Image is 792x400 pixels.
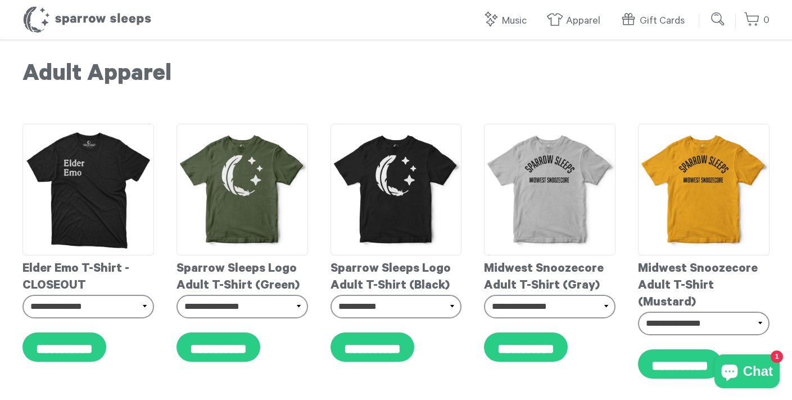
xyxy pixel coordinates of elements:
[22,62,770,90] h1: Adult Apparel
[638,124,770,255] img: SparrowSleeps-midwestsnoozecore-mustard-mockup_grande.png
[176,124,308,255] img: SparrowSleeps-logotee-armygreen-mockup_grande.png
[484,255,616,295] div: Midwest Snoozecore Adult T-Shirt (Gray)
[546,9,606,33] a: Apparel
[331,124,462,255] img: SparrowSleeps-logotee-black-mockup_grande.png
[22,6,152,34] h1: Sparrow Sleeps
[482,9,532,33] a: Music
[711,354,783,391] inbox-online-store-chat: Shopify online store chat
[484,124,616,255] img: SparrowSleeps-midwestsnoozecore-athleticgray-mockup_grande.png
[620,9,690,33] a: Gift Cards
[22,255,154,295] div: Elder Emo T-Shirt - CLOSEOUT
[744,8,770,33] a: 0
[22,124,154,255] img: ElderEmoAdultT-Shirt_grande.jpg
[331,255,462,295] div: Sparrow Sleeps Logo Adult T-Shirt (Black)
[176,255,308,295] div: Sparrow Sleeps Logo Adult T-Shirt (Green)
[638,255,770,312] div: Midwest Snoozecore Adult T-Shirt (Mustard)
[707,8,730,30] input: Submit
